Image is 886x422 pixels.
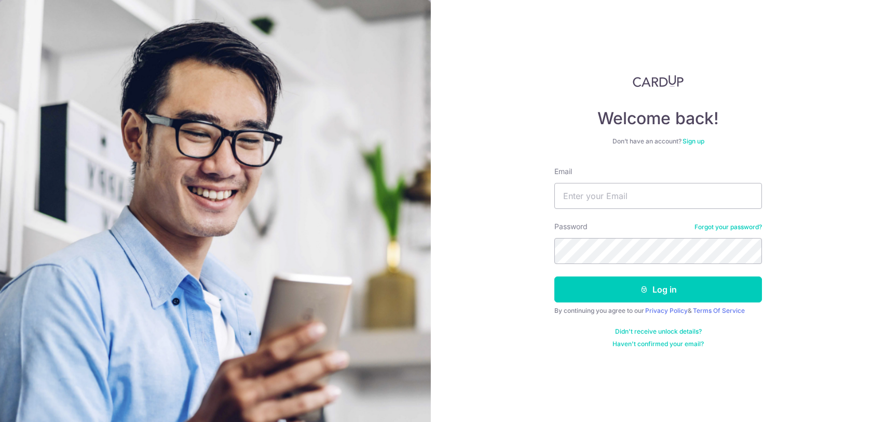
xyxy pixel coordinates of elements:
[612,340,704,348] a: Haven't confirmed your email?
[554,221,588,232] label: Password
[554,307,762,315] div: By continuing you agree to our &
[554,166,572,177] label: Email
[683,137,704,145] a: Sign up
[645,307,688,314] a: Privacy Policy
[615,327,702,336] a: Didn't receive unlock details?
[554,276,762,302] button: Log in
[554,183,762,209] input: Enter your Email
[633,75,684,87] img: CardUp Logo
[554,108,762,129] h4: Welcome back!
[554,137,762,146] div: Don’t have an account?
[693,307,745,314] a: Terms Of Service
[694,223,762,231] a: Forgot your password?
